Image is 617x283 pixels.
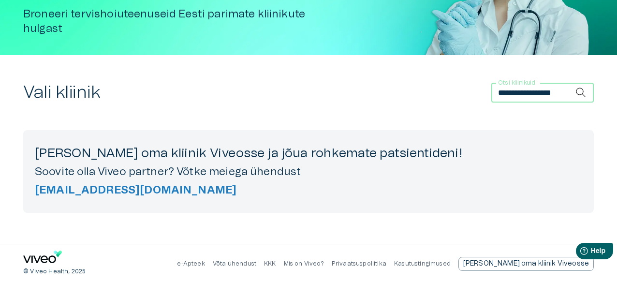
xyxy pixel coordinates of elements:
a: Kasutustingimused [394,261,451,267]
p: © Viveo Health, 2025 [23,268,86,276]
p: [PERSON_NAME] oma kliinik Viveosse [463,259,589,269]
a: Send partnership email to viveo [35,183,582,197]
p: Võta ühendust [213,260,256,268]
a: e-Apteek [177,261,205,267]
div: [PERSON_NAME] oma kliinik Viveosse [458,257,594,271]
h4: [PERSON_NAME] oma kliinik Viveosse ja jõua rohkemate patsientideni! [35,146,582,161]
h5: Soovite olla Viveo partner? Võtke meiega ühendust [35,165,582,179]
a: Privaatsuspoliitika [332,261,386,267]
label: Otsi kliinikuid [498,79,535,87]
a: Navigate to home page [23,251,62,267]
a: Send email to partnership request to viveo [458,257,594,271]
h5: Broneeri tervishoiuteenuseid Eesti parimate kliinikute hulgast [23,7,337,36]
h2: Vali kliinik [23,82,100,103]
iframe: Help widget launcher [542,239,617,266]
h5: [EMAIL_ADDRESS][DOMAIN_NAME] [35,183,582,197]
p: Mis on Viveo? [284,260,324,268]
a: KKK [264,261,276,267]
